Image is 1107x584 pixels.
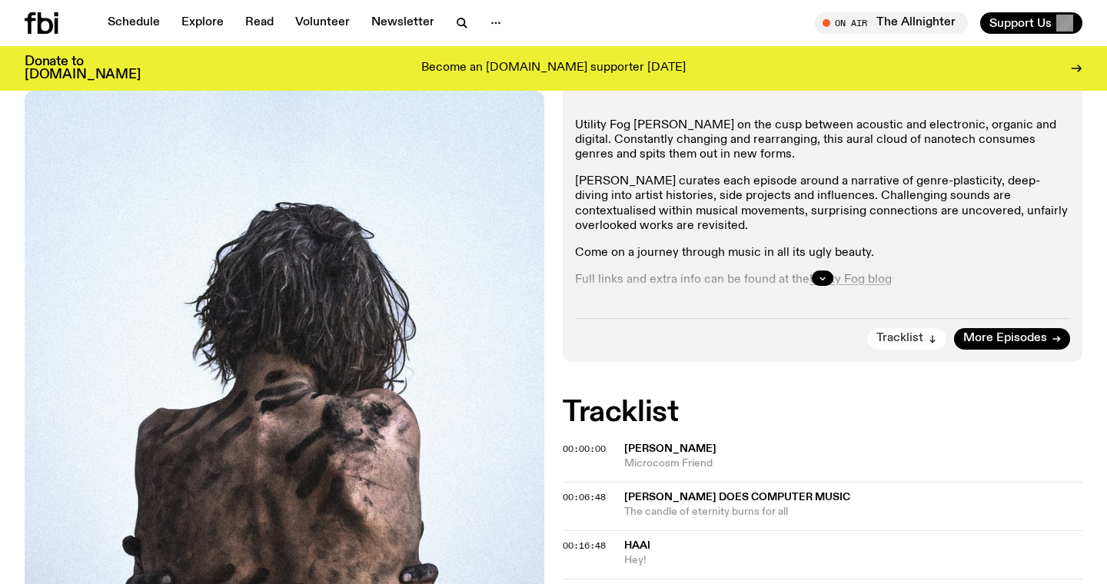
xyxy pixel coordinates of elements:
[954,328,1070,350] a: More Episodes
[563,491,606,503] span: 00:06:48
[624,492,850,503] span: [PERSON_NAME] does computer music
[624,456,1082,471] span: Microcosm Friend
[172,12,233,34] a: Explore
[815,12,968,34] button: On AirThe Allnighter
[563,493,606,502] button: 00:06:48
[867,328,946,350] button: Tracklist
[362,12,444,34] a: Newsletter
[563,399,1082,426] h2: Tracklist
[989,16,1052,30] span: Support Us
[25,55,141,81] h3: Donate to [DOMAIN_NAME]
[624,553,1082,568] span: Hey!
[963,333,1047,344] span: More Episodes
[575,246,1070,260] p: Come on a journey through music in all its ugly beauty.
[421,61,686,75] p: Become an [DOMAIN_NAME] supporter [DATE]
[980,12,1082,34] button: Support Us
[876,333,923,344] span: Tracklist
[563,542,606,550] button: 00:16:48
[98,12,169,34] a: Schedule
[286,12,359,34] a: Volunteer
[563,443,606,455] span: 00:00:00
[624,443,716,454] span: [PERSON_NAME]
[236,12,283,34] a: Read
[624,505,1082,519] span: The candle of eternity burns for all
[624,540,650,551] span: HAAi
[563,445,606,453] button: 00:00:00
[575,118,1070,163] p: Utility Fog [PERSON_NAME] on the cusp between acoustic and electronic, organic and digital. Const...
[563,539,606,552] span: 00:16:48
[832,17,960,28] span: Tune in live
[575,174,1070,234] p: [PERSON_NAME] curates each episode around a narrative of genre-plasticity, deep-diving into artis...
